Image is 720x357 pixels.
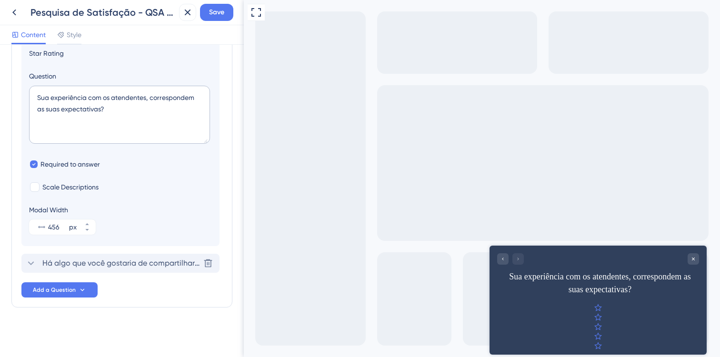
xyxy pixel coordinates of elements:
span: Add a Question [33,286,76,294]
button: Add a Question [21,282,98,297]
div: px [69,221,77,233]
span: Star Rating [29,48,212,59]
div: Modal Width [29,204,96,216]
span: Content [21,29,46,40]
div: Pesquisa de Satisfação - QSA Gráfico 2º Semestre [30,6,175,19]
span: Scale Descriptions [42,181,99,193]
button: px [79,227,96,235]
input: px [48,221,67,233]
iframe: UserGuiding Survey [246,246,463,355]
button: px [79,219,96,227]
span: Save [209,7,224,18]
span: Style [67,29,81,40]
span: Required to answer [40,159,100,170]
label: Question [29,70,212,82]
span: Há algo que você gostaria de compartilhar sobre sua experiência conosco? [42,258,200,269]
textarea: Sua experiência com os atendentes, correspondem as suas expectativas? [29,86,210,144]
button: Save [200,4,233,21]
